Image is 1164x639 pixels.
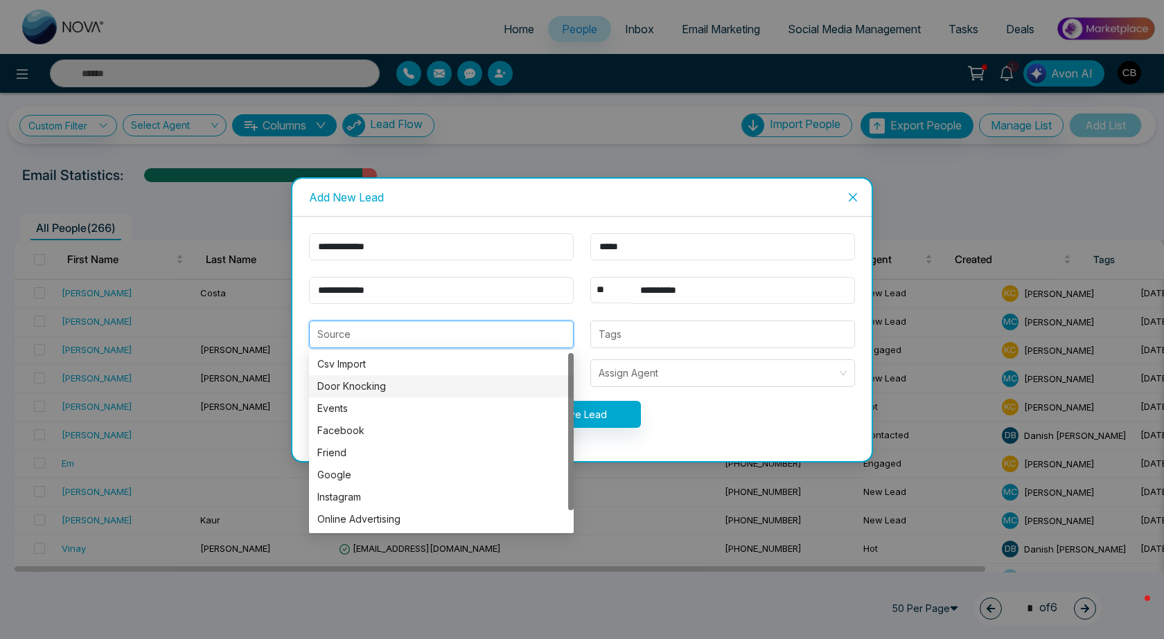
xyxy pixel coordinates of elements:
[309,375,574,397] div: Door Knocking
[847,192,858,203] span: close
[309,508,574,530] div: Online Advertising
[309,190,855,205] div: Add New Lead
[309,464,574,486] div: Google
[309,486,574,508] div: Instagram
[524,401,641,428] button: Save Lead
[309,353,574,375] div: Csv Import
[317,445,565,460] div: Friend
[317,423,565,438] div: Facebook
[1117,592,1150,625] iframe: Intercom live chat
[317,401,565,416] div: Events
[309,397,574,420] div: Events
[317,512,565,527] div: Online Advertising
[317,357,565,372] div: Csv Import
[317,467,565,483] div: Google
[834,179,872,216] button: Close
[317,379,565,394] div: Door Knocking
[309,420,574,442] div: Facebook
[309,442,574,464] div: Friend
[317,489,565,505] div: Instagram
